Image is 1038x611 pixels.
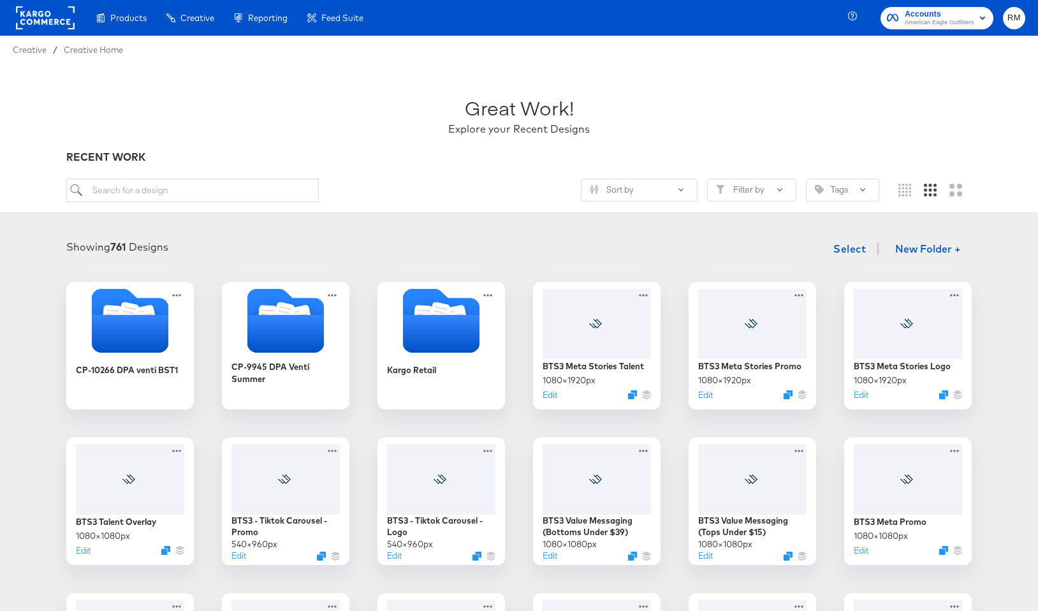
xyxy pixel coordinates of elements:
div: BTS3 - Tiktok Carousel - Promo540×960pxEditDuplicate [222,438,349,565]
span: / [47,45,64,55]
button: RM [1003,7,1025,29]
svg: Tag [815,185,824,194]
div: BTS3 Value Messaging (Bottoms Under $39)1080×1080pxEditDuplicate [533,438,661,565]
svg: Duplicate [317,552,326,561]
a: Creative Home [64,45,123,55]
strong: 761 [110,240,126,253]
span: RM [1008,11,1020,26]
div: Kargo Retail [377,282,505,409]
svg: Small grid [898,184,911,196]
div: CP-9945 DPA Venti Summer [222,282,349,409]
div: BTS3 - Tiktok Carousel - Logo [387,515,495,538]
span: Feed Suite [321,13,363,23]
button: Select [828,236,871,261]
svg: Medium grid [924,184,937,196]
div: Explore your Recent Designs [448,122,590,136]
button: Edit [231,550,246,562]
span: Products [110,13,147,23]
div: BTS3 Meta Stories Logo1080×1920pxEditDuplicate [844,282,972,409]
input: Search for a design [66,179,319,202]
div: BTS3 - Tiktok Carousel - Promo [231,515,340,538]
button: TagTags [806,179,879,202]
div: 1080 × 1920 px [698,374,751,386]
div: BTS3 Meta Stories Talent [543,360,644,372]
div: 1080 × 1920 px [543,374,596,386]
svg: Duplicate [472,552,481,561]
button: SlidersSort by [581,179,698,202]
div: 540 × 960 px [387,538,433,550]
div: 1080 × 1080 px [76,530,130,542]
span: Select [833,240,866,258]
span: American Eagle Outfitters [905,18,974,28]
div: BTS3 - Tiktok Carousel - Logo540×960pxEditDuplicate [377,438,505,565]
div: BTS3 Value Messaging (Tops Under $15) [698,515,807,538]
button: Edit [698,389,713,401]
svg: Folder [377,289,505,353]
div: 1080 × 1920 px [854,374,907,386]
span: Reporting [248,13,288,23]
button: Edit [543,389,557,401]
svg: Filter [716,185,725,194]
div: 1080 × 1080 px [854,530,908,542]
div: 1080 × 1080 px [543,538,597,550]
div: BTS3 Value Messaging (Tops Under $15)1080×1080pxEditDuplicate [689,438,816,565]
div: BTS3 Meta Promo [854,516,926,528]
svg: Duplicate [784,390,793,399]
svg: Folder [66,289,194,353]
svg: Duplicate [939,546,948,555]
svg: Sliders [590,185,599,194]
svg: Duplicate [939,390,948,399]
div: CP-10266 DPA venti BST1 [76,364,178,376]
svg: Duplicate [628,390,637,399]
button: Edit [854,389,868,401]
svg: Duplicate [161,546,170,555]
span: Creative [13,45,47,55]
div: BTS3 Meta Stories Promo [698,360,801,372]
button: AccountsAmerican Eagle Outfitters [881,7,993,29]
button: Edit [543,550,557,562]
div: 540 × 960 px [231,538,277,550]
div: BTS3 Value Messaging (Bottoms Under $39) [543,515,651,538]
div: RECENT WORK [66,150,972,165]
svg: Duplicate [628,552,637,561]
span: Accounts [905,8,974,21]
span: Creative [180,13,214,23]
div: BTS3 Talent Overlay [76,516,156,528]
button: New Folder + [884,238,972,262]
svg: Large grid [949,184,962,196]
button: Edit [854,545,868,557]
button: Edit [76,545,91,557]
div: Kargo Retail [387,364,436,376]
button: Edit [387,550,402,562]
svg: Duplicate [784,552,793,561]
div: BTS3 Meta Stories Promo1080×1920pxEditDuplicate [689,282,816,409]
div: CP-9945 DPA Venti Summer [231,361,340,385]
div: BTS3 Meta Stories Logo [854,360,951,372]
div: BTS3 Meta Promo1080×1080pxEditDuplicate [844,438,972,565]
div: CP-10266 DPA venti BST1 [66,282,194,409]
button: FilterFilter by [707,179,796,202]
div: BTS3 Meta Stories Talent1080×1920pxEditDuplicate [533,282,661,409]
div: BTS3 Talent Overlay1080×1080pxEditDuplicate [66,438,194,565]
svg: Folder [222,289,349,353]
button: Edit [698,550,713,562]
div: 1080 × 1080 px [698,538,752,550]
div: Great Work! [465,94,574,122]
div: Showing Designs [66,240,168,254]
